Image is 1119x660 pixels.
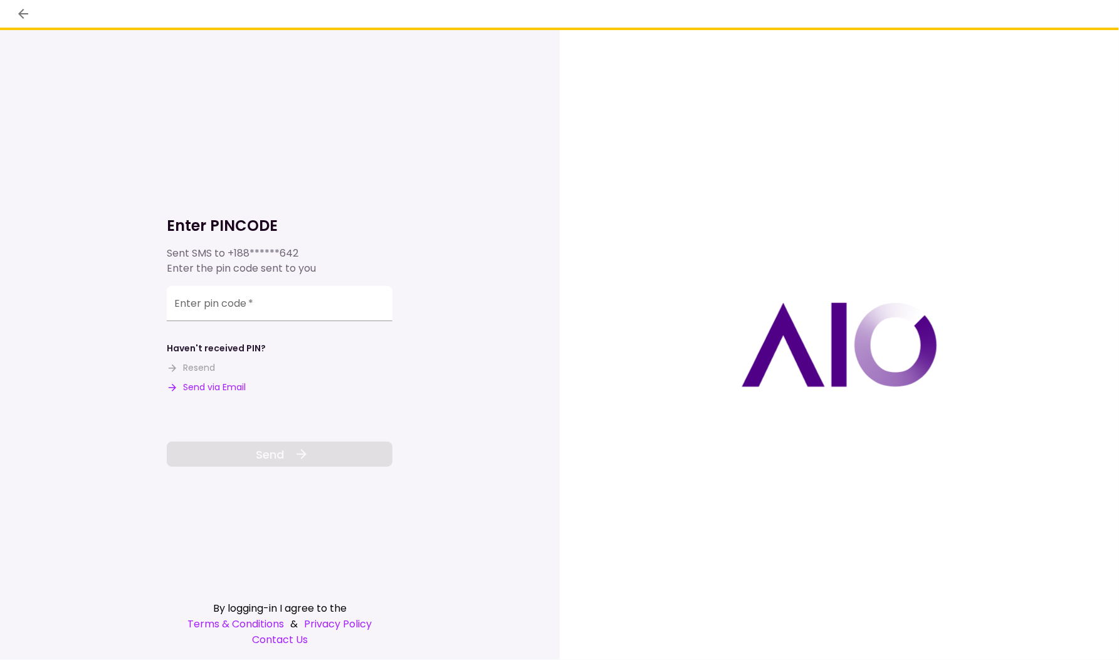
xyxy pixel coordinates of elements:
img: AIO logo [742,302,937,387]
button: Resend [167,361,215,375]
h1: Enter PINCODE [167,216,392,236]
button: Send via Email [167,381,246,394]
div: & [167,616,392,632]
a: Privacy Policy [304,616,372,632]
button: back [13,3,34,24]
div: By logging-in I agree to the [167,600,392,616]
button: Send [167,442,392,467]
a: Terms & Conditions [187,616,284,632]
div: Haven't received PIN? [167,342,266,355]
div: Sent SMS to Enter the pin code sent to you [167,246,392,276]
span: Send [256,446,284,463]
a: Contact Us [167,632,392,647]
